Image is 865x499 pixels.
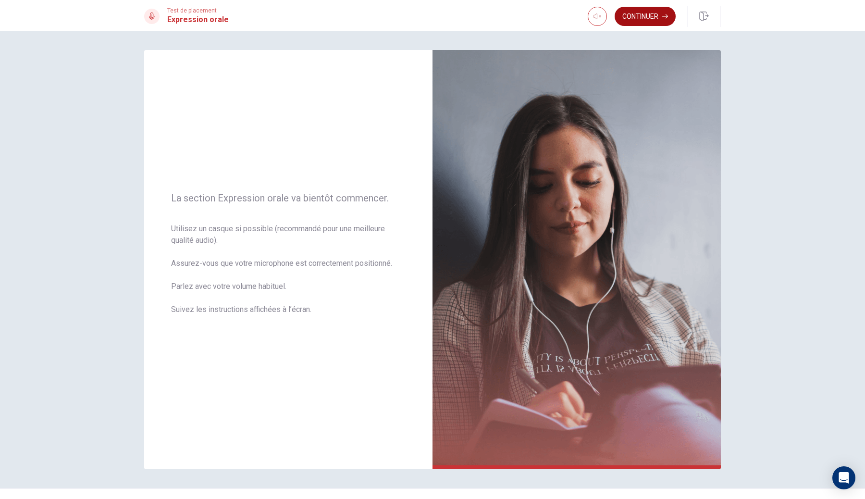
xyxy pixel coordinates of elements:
[171,192,406,204] span: La section Expression orale va bientôt commencer.
[171,223,406,327] span: Utilisez un casque si possible (recommandé pour une meilleure qualité audio). Assurez-vous que vo...
[167,7,229,14] span: Test de placement
[432,50,721,469] img: speaking intro
[167,14,229,25] h1: Expression orale
[832,466,855,489] div: Open Intercom Messenger
[615,7,676,26] button: Continuer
